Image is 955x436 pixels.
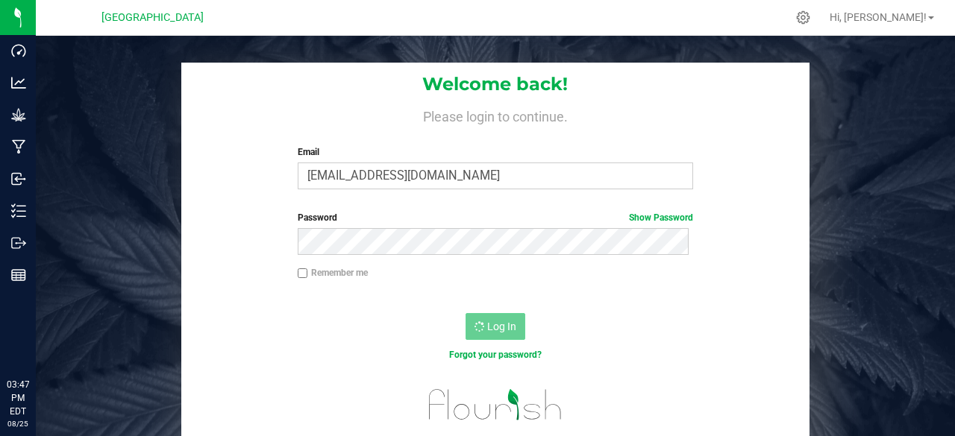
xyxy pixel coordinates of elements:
[487,320,516,332] span: Log In
[629,212,693,223] a: Show Password
[11,107,26,122] inline-svg: Grow
[7,418,29,429] p: 08/25
[449,350,542,360] a: Forgot your password?
[11,139,26,154] inline-svg: Manufacturing
[181,107,809,124] h4: Please login to continue.
[794,10,812,25] div: Manage settings
[298,145,694,159] label: Email
[830,11,927,23] span: Hi, [PERSON_NAME]!
[11,203,26,218] inline-svg: Inventory
[298,266,368,279] label: Remember me
[11,171,26,186] inline-svg: Inbound
[466,313,525,340] button: Log In
[298,212,337,223] span: Password
[101,11,204,24] span: [GEOGRAPHIC_DATA]
[298,268,308,279] input: Remember me
[11,268,26,282] inline-svg: Reports
[417,378,574,432] img: flourish_logo.svg
[181,75,809,94] h1: Welcome back!
[11,236,26,250] inline-svg: Outbound
[11,75,26,90] inline-svg: Analytics
[7,378,29,418] p: 03:47 PM EDT
[11,43,26,58] inline-svg: Dashboard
